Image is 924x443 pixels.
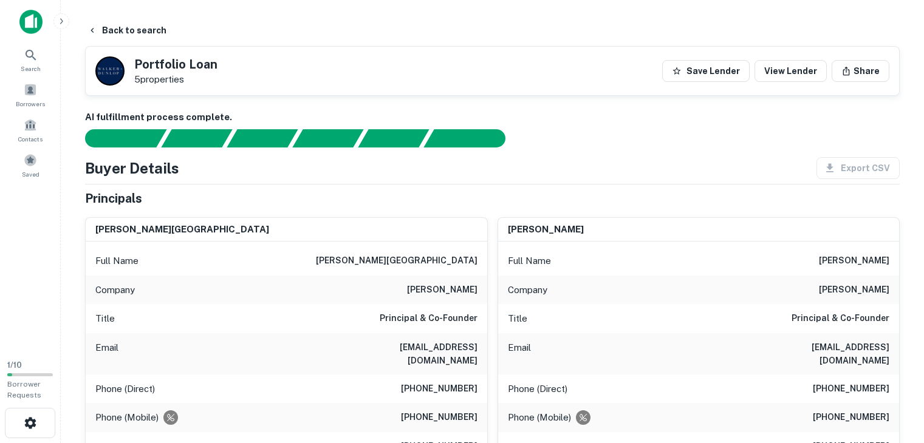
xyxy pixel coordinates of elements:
[380,311,477,326] h6: Principal & Co-Founder
[508,223,584,237] h6: [PERSON_NAME]
[863,346,924,404] iframe: Chat Widget
[508,254,551,268] p: Full Name
[292,129,363,147] div: Principals found, AI now looking for contact information...
[95,254,139,268] p: Full Name
[95,283,135,297] p: Company
[85,157,179,179] h4: Buyer Details
[819,254,889,268] h6: [PERSON_NAME]
[85,189,142,208] h5: Principals
[332,340,477,367] h6: [EMAIL_ADDRESS][DOMAIN_NAME]
[744,340,889,367] h6: [EMAIL_ADDRESS][DOMAIN_NAME]
[316,254,477,268] h6: [PERSON_NAME][GEOGRAPHIC_DATA]
[508,382,567,396] p: Phone (Direct)
[95,223,269,237] h6: [PERSON_NAME][GEOGRAPHIC_DATA]
[95,311,115,326] p: Title
[7,360,22,370] span: 1 / 10
[83,19,171,41] button: Back to search
[401,410,477,425] h6: [PHONE_NUMBER]
[95,410,159,425] p: Phone (Mobile)
[95,340,118,367] p: Email
[18,134,43,144] span: Contacts
[424,129,520,147] div: AI fulfillment process complete.
[16,99,45,109] span: Borrowers
[134,74,217,85] p: 5 properties
[70,129,162,147] div: Sending borrower request to AI...
[161,129,232,147] div: Your request is received and processing...
[832,60,889,82] button: Share
[819,283,889,297] h6: [PERSON_NAME]
[227,129,298,147] div: Documents found, AI parsing details...
[662,60,750,82] button: Save Lender
[813,382,889,396] h6: [PHONE_NUMBER]
[508,340,531,367] p: Email
[7,380,41,399] span: Borrower Requests
[19,10,43,34] img: capitalize-icon.png
[508,283,547,297] p: Company
[813,410,889,425] h6: [PHONE_NUMBER]
[4,149,57,181] a: Saved
[576,410,590,425] div: Requests to not be contacted at this number
[358,129,429,147] div: Principals found, still searching for contact information. This may take time...
[134,58,217,70] h5: Portfolio Loan
[4,113,57,146] a: Contacts
[4,43,57,76] a: Search
[85,110,900,124] h6: AI fulfillment process complete.
[407,283,477,297] h6: [PERSON_NAME]
[163,410,178,425] div: Requests to not be contacted at this number
[22,169,39,179] span: Saved
[401,382,477,396] h6: [PHONE_NUMBER]
[95,382,155,396] p: Phone (Direct)
[792,311,889,326] h6: Principal & Co-Founder
[755,60,827,82] a: View Lender
[508,311,527,326] p: Title
[4,78,57,111] a: Borrowers
[21,64,41,73] span: Search
[508,410,571,425] p: Phone (Mobile)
